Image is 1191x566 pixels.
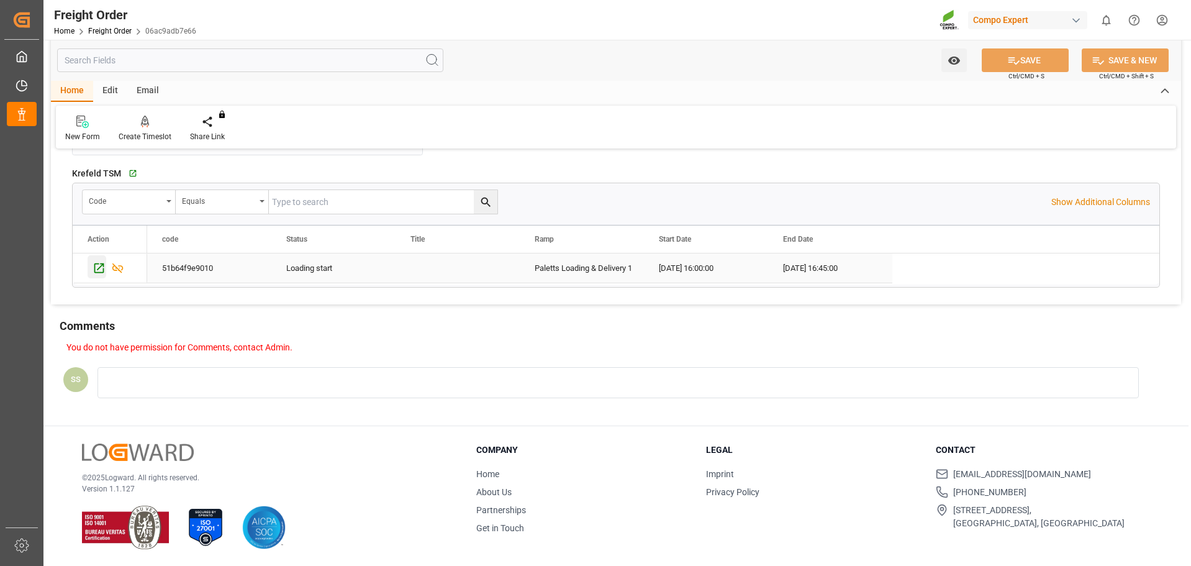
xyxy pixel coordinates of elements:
[286,235,307,244] span: Status
[1082,48,1169,72] button: SAVE & NEW
[476,444,691,457] h3: Company
[476,523,524,533] a: Get in Touch
[66,341,1162,354] p: You do not have permission for Comments, contact Admin.
[940,9,959,31] img: Screenshot%202023-09-29%20at%2010.02.21.png_1712312052.png
[147,253,271,283] div: 51b64f9e9010
[147,253,892,283] div: Press SPACE to select this row.
[535,254,629,283] div: Paletts Loading & Delivery 1
[706,487,759,497] a: Privacy Policy
[659,235,691,244] span: Start Date
[65,131,100,142] div: New Form
[1051,196,1150,209] p: Show Additional Columns
[953,504,1125,530] span: [STREET_ADDRESS], [GEOGRAPHIC_DATA], [GEOGRAPHIC_DATA]
[953,468,1091,481] span: [EMAIL_ADDRESS][DOMAIN_NAME]
[476,469,499,479] a: Home
[968,8,1092,32] button: Compo Expert
[72,167,121,180] span: Krefeld TSM
[644,253,768,283] div: [DATE] 16:00:00
[936,444,1150,457] h3: Contact
[88,235,109,244] div: Action
[706,469,734,479] a: Imprint
[89,193,162,207] div: code
[1008,71,1044,81] span: Ctrl/CMD + S
[242,506,286,549] img: AICPA SOC
[474,190,497,214] button: search button
[51,81,93,102] div: Home
[706,444,920,457] h3: Legal
[982,48,1069,72] button: SAVE
[60,317,115,334] h2: Comments
[162,235,178,244] span: code
[269,190,497,214] input: Type to search
[73,253,147,283] div: Press SPACE to select this row.
[83,190,176,214] button: open menu
[119,131,171,142] div: Create Timeslot
[1092,6,1120,34] button: show 0 new notifications
[476,487,512,497] a: About Us
[476,505,526,515] a: Partnerships
[54,6,196,24] div: Freight Order
[410,235,425,244] span: Title
[783,235,813,244] span: End Date
[88,27,132,35] a: Freight Order
[184,506,227,549] img: ISO 27001 Certification
[182,193,255,207] div: Equals
[57,48,443,72] input: Search Fields
[54,27,75,35] a: Home
[82,483,445,495] p: Version 1.1.127
[82,472,445,483] p: © 2025 Logward. All rights reserved.
[176,190,269,214] button: open menu
[82,444,194,462] img: Logward Logo
[82,506,169,549] img: ISO 9001 & ISO 14001 Certification
[286,254,381,283] div: Loading start
[1099,71,1154,81] span: Ctrl/CMD + Shift + S
[93,81,127,102] div: Edit
[127,81,168,102] div: Email
[1120,6,1148,34] button: Help Center
[953,486,1026,499] span: [PHONE_NUMBER]
[535,235,554,244] span: Ramp
[968,11,1087,29] div: Compo Expert
[941,48,967,72] button: open menu
[768,253,892,283] div: [DATE] 16:45:00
